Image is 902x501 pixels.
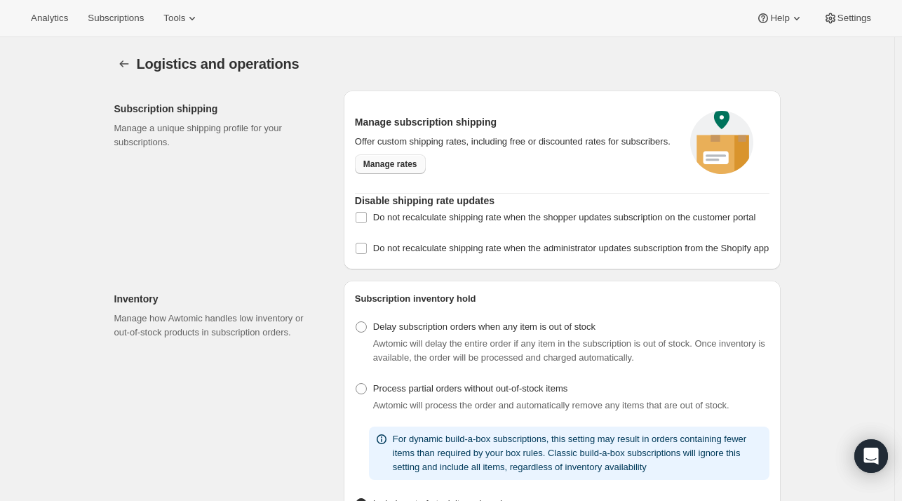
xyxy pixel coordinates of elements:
div: Open Intercom Messenger [854,439,888,473]
span: Help [770,13,789,24]
span: Logistics and operations [137,56,299,72]
a: Manage rates [355,154,426,174]
span: Analytics [31,13,68,24]
span: Manage rates [363,159,417,170]
span: Subscriptions [88,13,144,24]
p: Manage how Awtomic handles low inventory or out-of-stock products in subscription orders. [114,312,321,340]
span: Delay subscription orders when any item is out of stock [373,321,595,332]
button: Tools [155,8,208,28]
p: Offer custom shipping rates, including free or discounted rates for subscribers. [355,135,674,149]
button: Settings [815,8,880,28]
button: Settings [114,54,134,74]
button: Help [748,8,812,28]
span: Awtomic will process the order and automatically remove any items that are out of stock. [373,400,729,410]
button: Subscriptions [79,8,152,28]
h2: Manage subscription shipping [355,115,674,129]
span: Process partial orders without out-of-stock items [373,383,567,394]
span: Do not recalculate shipping rate when the shopper updates subscription on the customer portal [373,212,756,222]
h2: Subscription shipping [114,102,321,116]
span: Settings [837,13,871,24]
p: Manage a unique shipping profile for your subscriptions. [114,121,321,149]
h2: Subscription inventory hold [355,292,769,306]
p: For dynamic build-a-box subscriptions, this setting may result in orders containing fewer items t... [393,432,764,474]
span: Do not recalculate shipping rate when the administrator updates subscription from the Shopify app [373,243,769,253]
span: Tools [163,13,185,24]
button: Analytics [22,8,76,28]
h2: Inventory [114,292,321,306]
h2: Disable shipping rate updates [355,194,769,208]
span: Awtomic will delay the entire order if any item in the subscription is out of stock. Once invento... [373,338,765,363]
